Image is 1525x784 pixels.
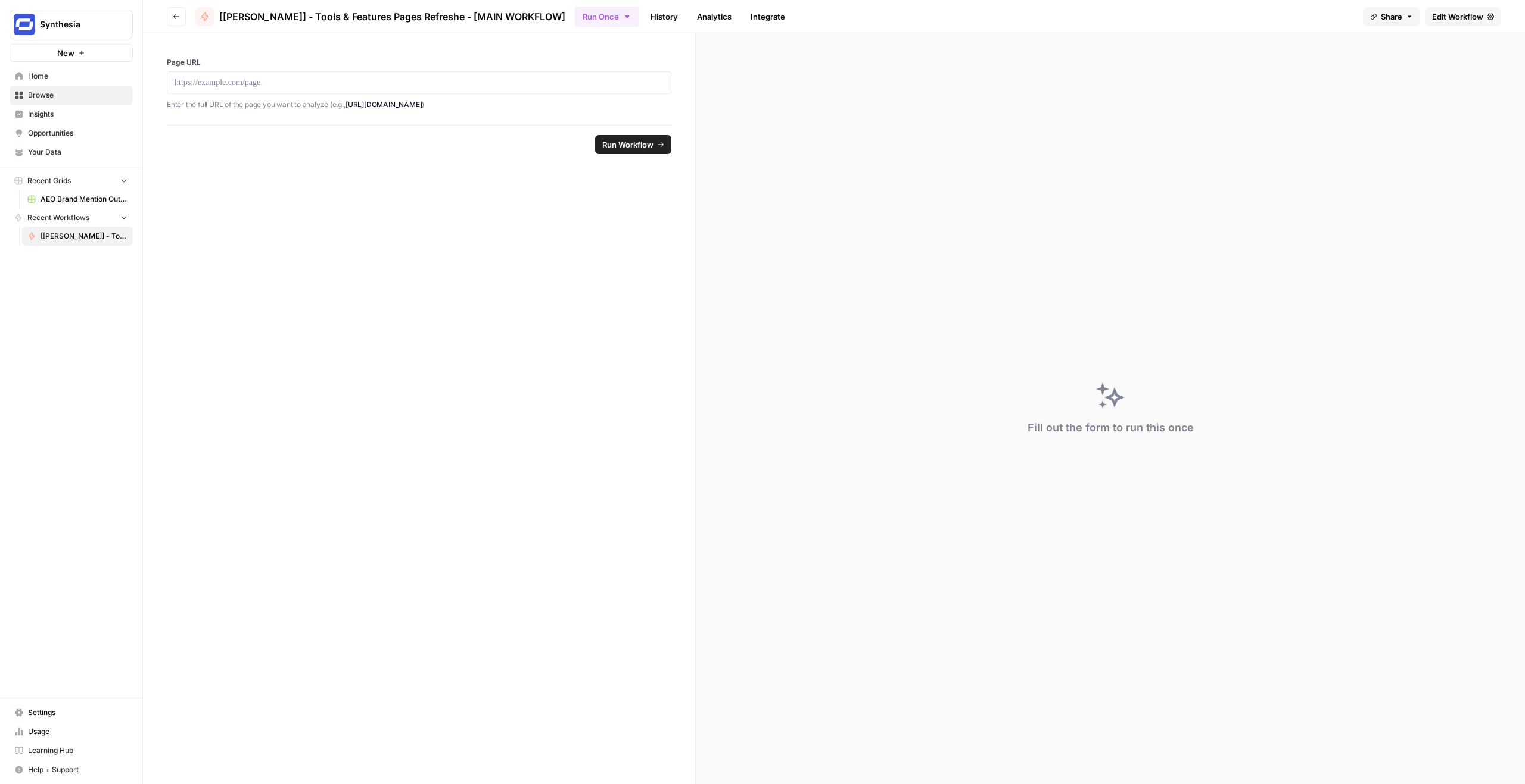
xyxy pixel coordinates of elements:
[10,703,133,722] a: Settings
[1363,7,1420,26] button: Share
[27,175,71,186] span: Recent Grids
[28,90,127,101] span: Browse
[28,764,127,775] span: Help + Support
[10,44,133,62] button: New
[1425,7,1501,26] a: Edit Workflow
[28,707,127,718] span: Settings
[40,18,112,30] span: Synthesia
[195,7,565,26] a: [[PERSON_NAME]] - Tools & Features Pages Refreshe - [MAIN WORKFLOW]
[28,128,127,139] span: Opportunities
[41,194,127,205] span: AEO Brand Mention Outreach - [PERSON_NAME]
[10,10,133,39] button: Workspace: Synthesia
[690,7,739,26] a: Analytics
[28,726,127,737] span: Usage
[10,67,133,86] a: Home
[1028,419,1194,436] div: Fill out the form to run this once
[346,100,422,109] a: [URL][DOMAIN_NAME]
[28,147,127,158] span: Your Data
[575,7,639,27] button: Run Once
[10,143,133,162] a: Your Data
[57,47,74,59] span: New
[28,71,127,81] span: Home
[219,10,565,24] span: [[PERSON_NAME]] - Tools & Features Pages Refreshe - [MAIN WORKFLOW]
[28,109,127,120] span: Insights
[22,190,133,209] a: AEO Brand Mention Outreach - [PERSON_NAME]
[41,231,127,242] span: [[PERSON_NAME]] - Tools & Features Pages Refreshe - [MAIN WORKFLOW]
[27,212,89,223] span: Recent Workflows
[28,745,127,756] span: Learning Hub
[167,99,671,111] p: Enter the full URL of the page you want to analyze (e.g., )
[167,57,671,68] label: Page URL
[595,135,671,154] button: Run Workflow
[10,105,133,124] a: Insights
[10,722,133,741] a: Usage
[10,86,133,105] a: Browse
[10,760,133,779] button: Help + Support
[1432,11,1483,23] span: Edit Workflow
[10,741,133,760] a: Learning Hub
[10,172,133,190] button: Recent Grids
[1381,11,1402,23] span: Share
[10,209,133,227] button: Recent Workflows
[643,7,685,26] a: History
[22,227,133,246] a: [[PERSON_NAME]] - Tools & Features Pages Refreshe - [MAIN WORKFLOW]
[602,139,653,150] span: Run Workflow
[14,14,35,35] img: Synthesia Logo
[743,7,792,26] a: Integrate
[10,124,133,143] a: Opportunities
